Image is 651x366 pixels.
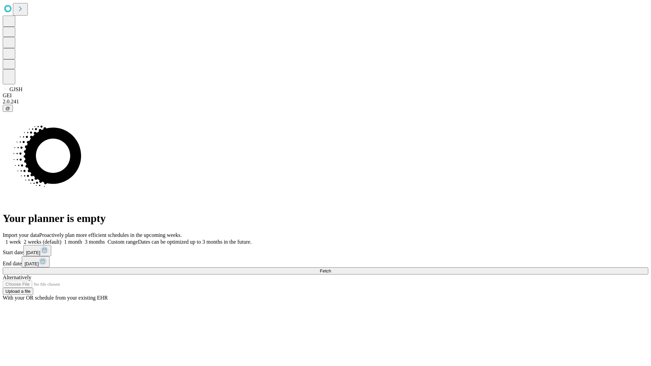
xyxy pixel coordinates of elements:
div: End date [3,256,648,267]
span: Dates can be optimized up to 3 months in the future. [138,239,252,245]
span: 3 months [85,239,105,245]
button: @ [3,105,13,112]
span: [DATE] [26,250,40,255]
span: 1 week [5,239,21,245]
span: @ [5,106,10,111]
button: Upload a file [3,288,33,295]
span: 2 weeks (default) [24,239,61,245]
span: Proactively plan more efficient schedules in the upcoming weeks. [39,232,182,238]
h1: Your planner is empty [3,212,648,225]
span: Import your data [3,232,39,238]
button: Fetch [3,267,648,274]
span: [DATE] [24,261,39,266]
span: With your OR schedule from your existing EHR [3,295,108,301]
button: [DATE] [22,256,50,267]
div: 2.0.241 [3,99,648,105]
span: 1 month [64,239,82,245]
span: Alternatively [3,274,31,280]
span: Custom range [107,239,138,245]
span: Fetch [320,268,331,273]
span: GJSH [9,86,22,92]
div: Start date [3,245,648,256]
button: [DATE] [23,245,51,256]
div: GEI [3,93,648,99]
